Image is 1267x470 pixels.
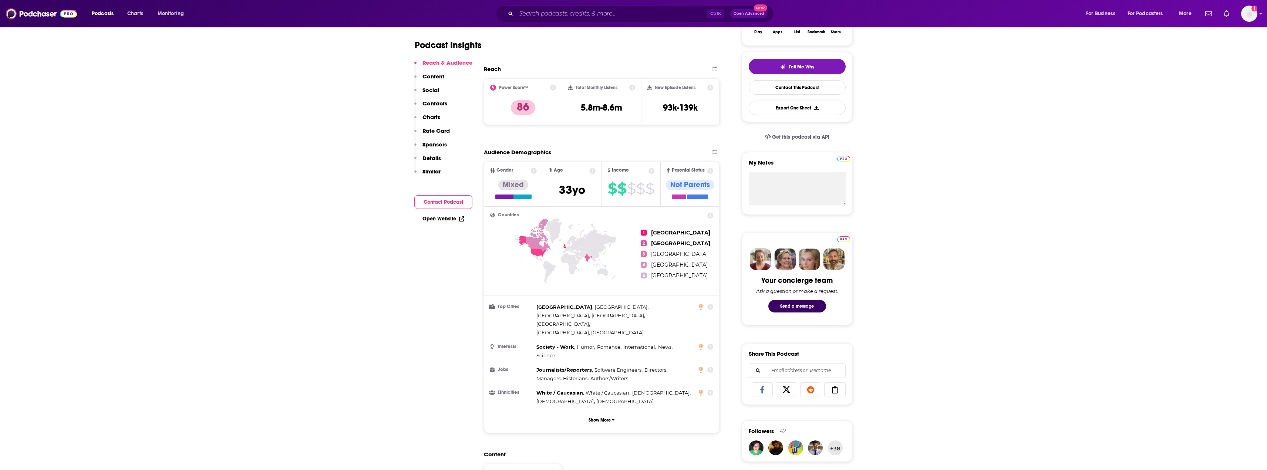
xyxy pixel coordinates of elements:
[577,343,595,351] span: ,
[1221,7,1232,20] a: Show notifications dropdown
[422,168,441,175] p: Similar
[414,59,472,73] button: Reach & Audience
[596,398,654,404] span: [DEMOGRAPHIC_DATA]
[490,390,533,395] h3: Ethnicities
[595,304,647,310] span: [GEOGRAPHIC_DATA]
[414,141,447,155] button: Sponsors
[536,374,562,383] span: ,
[788,440,803,455] img: INRI81216
[594,367,641,373] span: Software Engineers
[752,382,773,396] a: Share on Facebook
[800,382,822,396] a: Share on Reddit
[581,102,622,113] h3: 5.8m-8.6m
[536,366,593,374] span: ,
[490,344,533,349] h3: Interests
[589,417,611,423] p: Show More
[577,344,594,350] span: Humor
[750,248,771,270] img: Sydney Profile
[794,30,800,34] div: List
[641,230,647,236] span: 1
[536,303,593,311] span: ,
[1081,8,1125,20] button: open menu
[536,329,644,335] span: [GEOGRAPHIC_DATA], [GEOGRAPHIC_DATA]
[651,261,708,268] span: [GEOGRAPHIC_DATA]
[730,9,768,18] button: Open AdvancedNew
[127,9,143,19] span: Charts
[641,251,647,257] span: 3
[414,195,472,209] button: Contact Podcast
[594,366,643,374] span: ,
[422,141,447,148] p: Sponsors
[414,73,444,87] button: Content
[749,80,846,95] a: Contact This Podcast
[422,216,464,222] a: Open Website
[503,5,781,22] div: Search podcasts, credits, & more...
[559,183,585,197] span: 33 yo
[414,87,439,100] button: Social
[6,7,77,21] img: Podchaser - Follow, Share and Rate Podcasts
[1241,6,1257,22] button: Show profile menu
[808,440,823,455] img: rosamichell600
[768,440,783,455] img: mthenb
[422,73,444,80] p: Content
[499,85,528,90] h2: Power Score™
[1251,6,1257,11] svg: Add a profile image
[536,389,584,397] span: ,
[536,344,574,350] span: Society - Work
[536,343,575,351] span: ,
[749,440,764,455] img: jimzhou
[597,344,620,350] span: Romance
[612,168,629,173] span: Income
[663,102,698,113] h3: 93k-139k
[414,127,450,141] button: Rate Card
[498,180,528,190] div: Mixed
[749,59,846,74] button: tell me why sparkleTell Me Why
[768,300,826,312] button: Send a message
[837,236,850,242] img: Podchaser Pro
[831,30,841,34] div: Share
[422,155,441,162] p: Details
[608,183,617,195] span: $
[837,155,850,162] a: Pro website
[536,311,590,320] span: ,
[152,8,193,20] button: open menu
[780,428,786,435] div: 42
[646,183,654,195] span: $
[651,272,708,279] span: [GEOGRAPHIC_DATA]
[799,248,820,270] img: Jules Profile
[92,9,114,19] span: Podcasts
[516,8,707,20] input: Search podcasts, credits, & more...
[1241,6,1257,22] span: Logged in as BrunswickDigital
[1179,9,1192,19] span: More
[563,374,589,383] span: ,
[808,30,825,34] div: Bookmark
[415,40,482,51] h1: Podcast Insights
[590,375,628,381] span: Authors/Writers
[759,128,836,146] a: Get this podcast via API
[595,303,648,311] span: ,
[490,304,533,309] h3: Top Cities
[658,344,671,350] span: News
[414,114,440,127] button: Charts
[644,366,667,374] span: ,
[536,375,560,381] span: Managers
[498,213,519,217] span: Countries
[641,262,647,268] span: 4
[1202,7,1215,20] a: Show notifications dropdown
[586,389,630,397] span: ,
[1123,8,1174,20] button: open menu
[707,9,724,18] span: Ctrl K
[734,12,764,16] span: Open Advanced
[536,320,590,328] span: ,
[837,156,850,162] img: Podchaser Pro
[774,248,796,270] img: Barbara Profile
[484,451,714,458] h2: Content
[536,390,583,396] span: White / Caucasian
[666,180,714,190] div: Not Parents
[490,413,714,427] button: Show More
[776,382,797,396] a: Share on X/Twitter
[761,276,833,285] div: Your concierge team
